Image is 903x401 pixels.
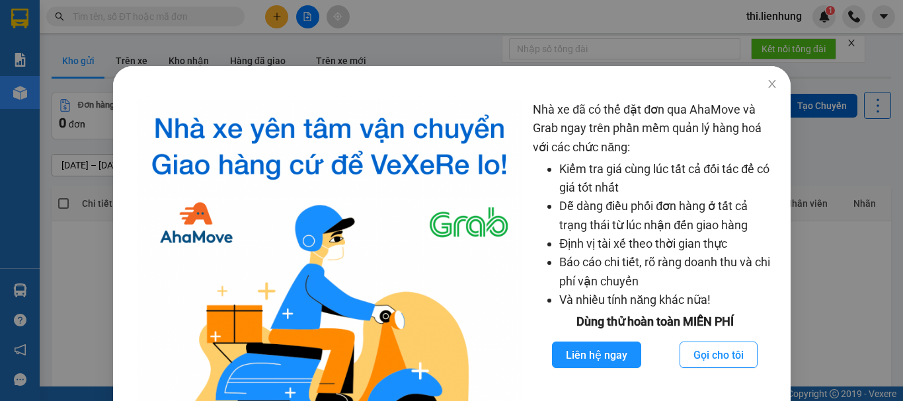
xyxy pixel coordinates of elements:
li: Và nhiều tính năng khác nữa! [559,291,777,309]
li: Kiểm tra giá cùng lúc tất cả đối tác để có giá tốt nhất [559,160,777,198]
button: Liên hệ ngay [552,342,641,368]
button: Gọi cho tôi [680,342,758,368]
button: Close [753,66,790,103]
li: Báo cáo chi tiết, rõ ràng doanh thu và chi phí vận chuyển [559,253,777,291]
li: Định vị tài xế theo thời gian thực [559,235,777,253]
span: Liên hệ ngay [566,347,627,363]
li: Dễ dàng điều phối đơn hàng ở tất cả trạng thái từ lúc nhận đến giao hàng [559,197,777,235]
span: Gọi cho tôi [693,347,744,363]
span: close [766,79,777,89]
div: Dùng thử hoàn toàn MIỄN PHÍ [533,312,777,331]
